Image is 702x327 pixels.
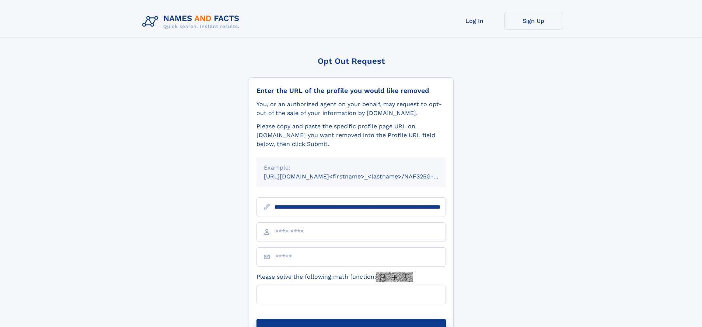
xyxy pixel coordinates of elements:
[256,122,446,149] div: Please copy and paste the specific profile page URL on [DOMAIN_NAME] you want removed into the Pr...
[264,163,439,172] div: Example:
[445,12,504,30] a: Log In
[256,272,413,282] label: Please solve the following math function:
[139,12,245,32] img: Logo Names and Facts
[264,173,460,180] small: [URL][DOMAIN_NAME]<firstname>_<lastname>/NAF325G-xxxxxxxx
[256,87,446,95] div: Enter the URL of the profile you would like removed
[256,100,446,118] div: You, or an authorized agent on your behalf, may request to opt-out of the sale of your informatio...
[249,56,454,66] div: Opt Out Request
[504,12,563,30] a: Sign Up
